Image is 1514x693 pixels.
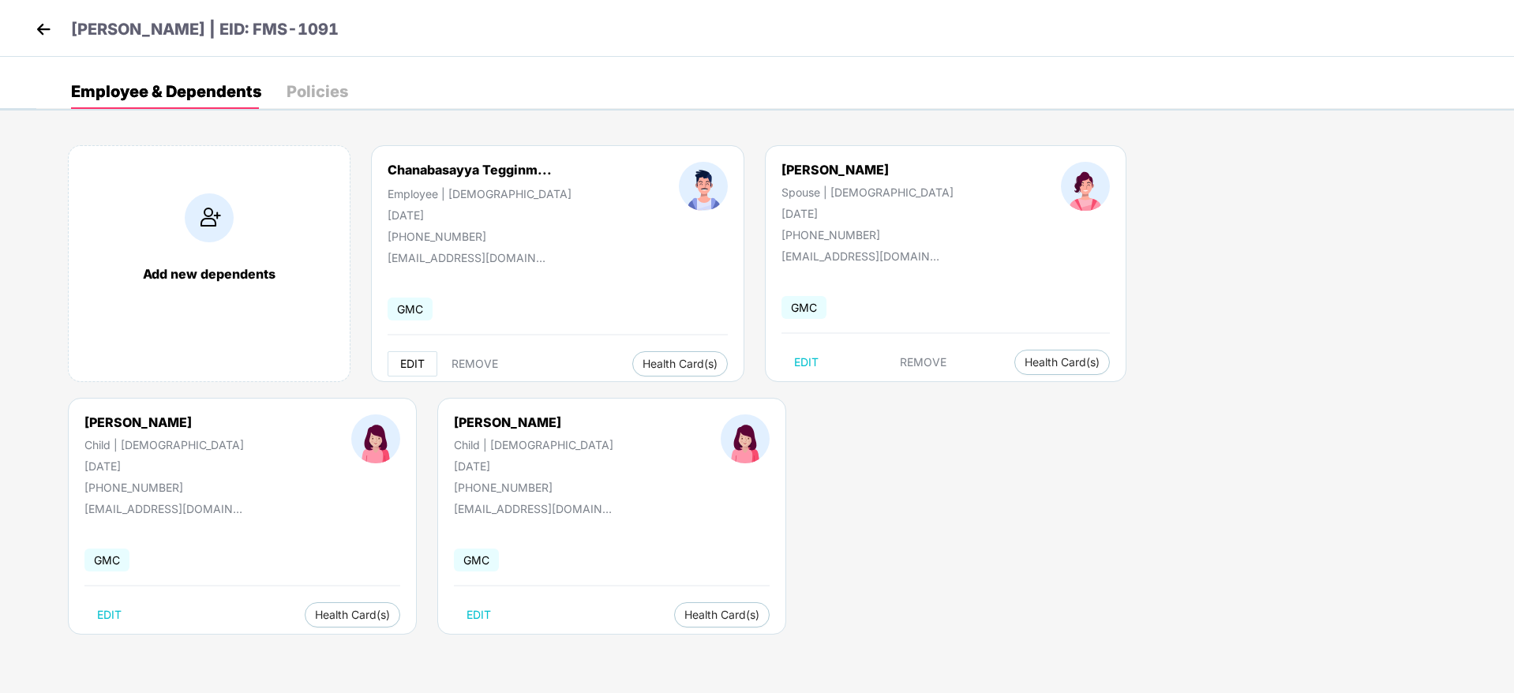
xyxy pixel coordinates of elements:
[452,358,498,370] span: REMOVE
[454,502,612,515] div: [EMAIL_ADDRESS][DOMAIN_NAME]
[71,17,339,42] p: [PERSON_NAME] | EID: FMS-1091
[781,185,954,199] div: Spouse | [DEMOGRAPHIC_DATA]
[781,162,954,178] div: [PERSON_NAME]
[454,459,613,473] div: [DATE]
[71,84,261,99] div: Employee & Dependents
[315,611,390,619] span: Health Card(s)
[185,193,234,242] img: addIcon
[388,162,552,178] div: Chanabasayya Tegginm...
[781,350,831,375] button: EDIT
[439,351,511,376] button: REMOVE
[1014,350,1110,375] button: Health Card(s)
[1061,162,1110,211] img: profileImage
[781,228,954,242] div: [PHONE_NUMBER]
[781,207,954,220] div: [DATE]
[400,358,425,370] span: EDIT
[32,17,55,41] img: back
[679,162,728,211] img: profileImage
[632,351,728,376] button: Health Card(s)
[84,266,334,282] div: Add new dependents
[1025,358,1100,366] span: Health Card(s)
[388,298,433,320] span: GMC
[388,230,571,243] div: [PHONE_NUMBER]
[721,414,770,463] img: profileImage
[84,549,129,571] span: GMC
[388,208,571,222] div: [DATE]
[454,438,613,451] div: Child | [DEMOGRAPHIC_DATA]
[287,84,348,99] div: Policies
[84,502,242,515] div: [EMAIL_ADDRESS][DOMAIN_NAME]
[684,611,759,619] span: Health Card(s)
[97,609,122,621] span: EDIT
[454,414,613,430] div: [PERSON_NAME]
[305,602,400,627] button: Health Card(s)
[388,187,571,200] div: Employee | [DEMOGRAPHIC_DATA]
[388,251,545,264] div: [EMAIL_ADDRESS][DOMAIN_NAME]
[467,609,491,621] span: EDIT
[674,602,770,627] button: Health Card(s)
[388,351,437,376] button: EDIT
[900,356,946,369] span: REMOVE
[84,459,244,473] div: [DATE]
[454,481,613,494] div: [PHONE_NUMBER]
[454,602,504,627] button: EDIT
[781,296,826,319] span: GMC
[84,602,134,627] button: EDIT
[84,438,244,451] div: Child | [DEMOGRAPHIC_DATA]
[84,481,244,494] div: [PHONE_NUMBER]
[887,350,959,375] button: REMOVE
[454,549,499,571] span: GMC
[351,414,400,463] img: profileImage
[794,356,819,369] span: EDIT
[781,249,939,263] div: [EMAIL_ADDRESS][DOMAIN_NAME]
[643,360,718,368] span: Health Card(s)
[84,414,244,430] div: [PERSON_NAME]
